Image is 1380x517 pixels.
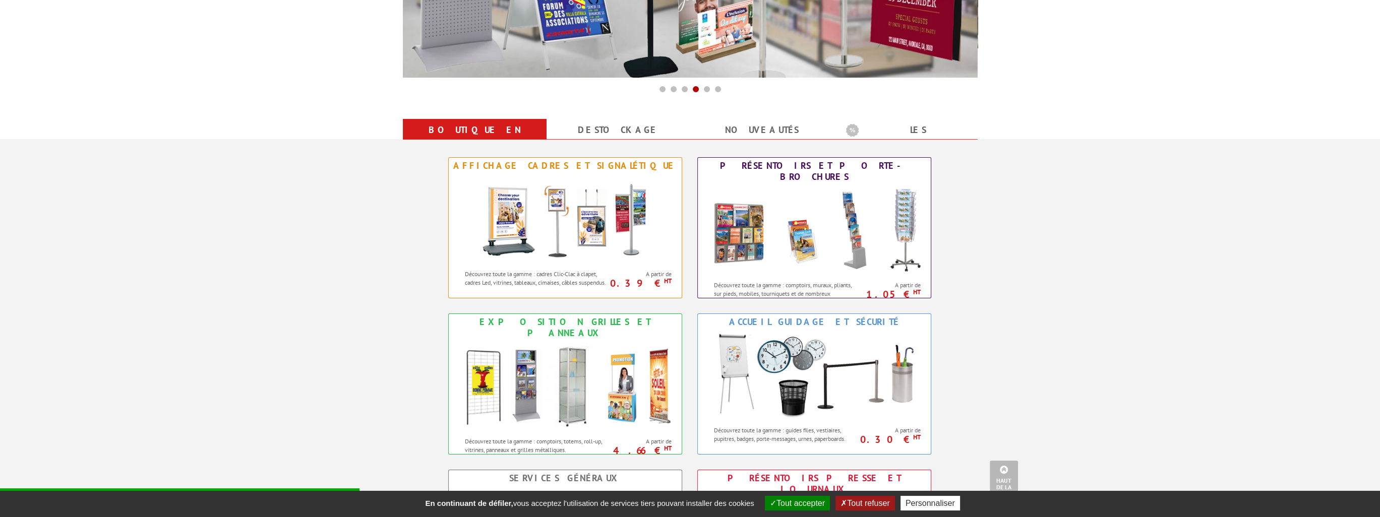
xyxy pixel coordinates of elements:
[472,174,658,265] img: Affichage Cadres et Signalétique
[425,499,513,507] strong: En continuant de défiler,
[607,280,672,286] p: 0.39 €
[607,447,672,454] p: 4.66 €
[700,473,928,495] div: Présentoirs Presse et Journaux
[664,277,671,285] sup: HT
[454,341,676,432] img: Exposition Grilles et Panneaux
[451,316,679,339] div: Exposition Grilles et Panneaux
[856,436,921,442] p: 0.30 €
[703,185,925,276] img: Présentoirs et Porte-brochures
[835,496,894,510] button: Tout refuser
[901,496,960,510] button: Personnaliser (fenêtre modale)
[846,121,966,157] a: Les promotions
[846,121,972,141] b: Les promotions
[700,316,928,328] div: Accueil Guidage et Sécurité
[702,121,822,139] a: nouveautés
[861,426,921,434] span: A partir de
[913,288,920,296] sup: HT
[700,160,928,182] div: Présentoirs et Porte-brochures
[612,437,672,445] span: A partir de
[465,437,609,454] p: Découvrez toute la gamme : comptoirs, totems, roll-up, vitrines, panneaux et grilles métalliques.
[465,270,609,287] p: Découvrez toute la gamme : cadres Clic-Clac à clapet, cadres Led, vitrines, tableaux, cimaises, c...
[856,291,921,297] p: 1.05 €
[714,281,858,306] p: Découvrez toute la gamme : comptoirs, muraux, pliants, sur pieds, mobiles, tourniquets et de nomb...
[448,157,682,298] a: Affichage Cadres et Signalétique Affichage Cadres et Signalétique Découvrez toute la gamme : cadr...
[765,496,830,510] button: Tout accepter
[697,157,931,298] a: Présentoirs et Porte-brochures Présentoirs et Porte-brochures Découvrez toute la gamme : comptoir...
[990,461,1018,502] a: Haut de la page
[612,270,672,278] span: A partir de
[451,160,679,171] div: Affichage Cadres et Signalétique
[913,433,920,441] sup: HT
[420,499,759,507] span: vous acceptez l'utilisation de services tiers pouvant installer des cookies
[703,330,925,421] img: Accueil Guidage et Sécurité
[714,426,858,443] p: Découvrez toute la gamme : guides files, vestiaires, pupitres, badges, porte-messages, urnes, pap...
[697,313,931,455] a: Accueil Guidage et Sécurité Accueil Guidage et Sécurité Découvrez toute la gamme : guides files, ...
[415,121,534,157] a: Boutique en ligne
[559,121,678,139] a: Destockage
[861,281,921,289] span: A partir de
[451,473,679,484] div: Services Généraux
[664,444,671,453] sup: HT
[448,313,682,455] a: Exposition Grilles et Panneaux Exposition Grilles et Panneaux Découvrez toute la gamme : comptoir...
